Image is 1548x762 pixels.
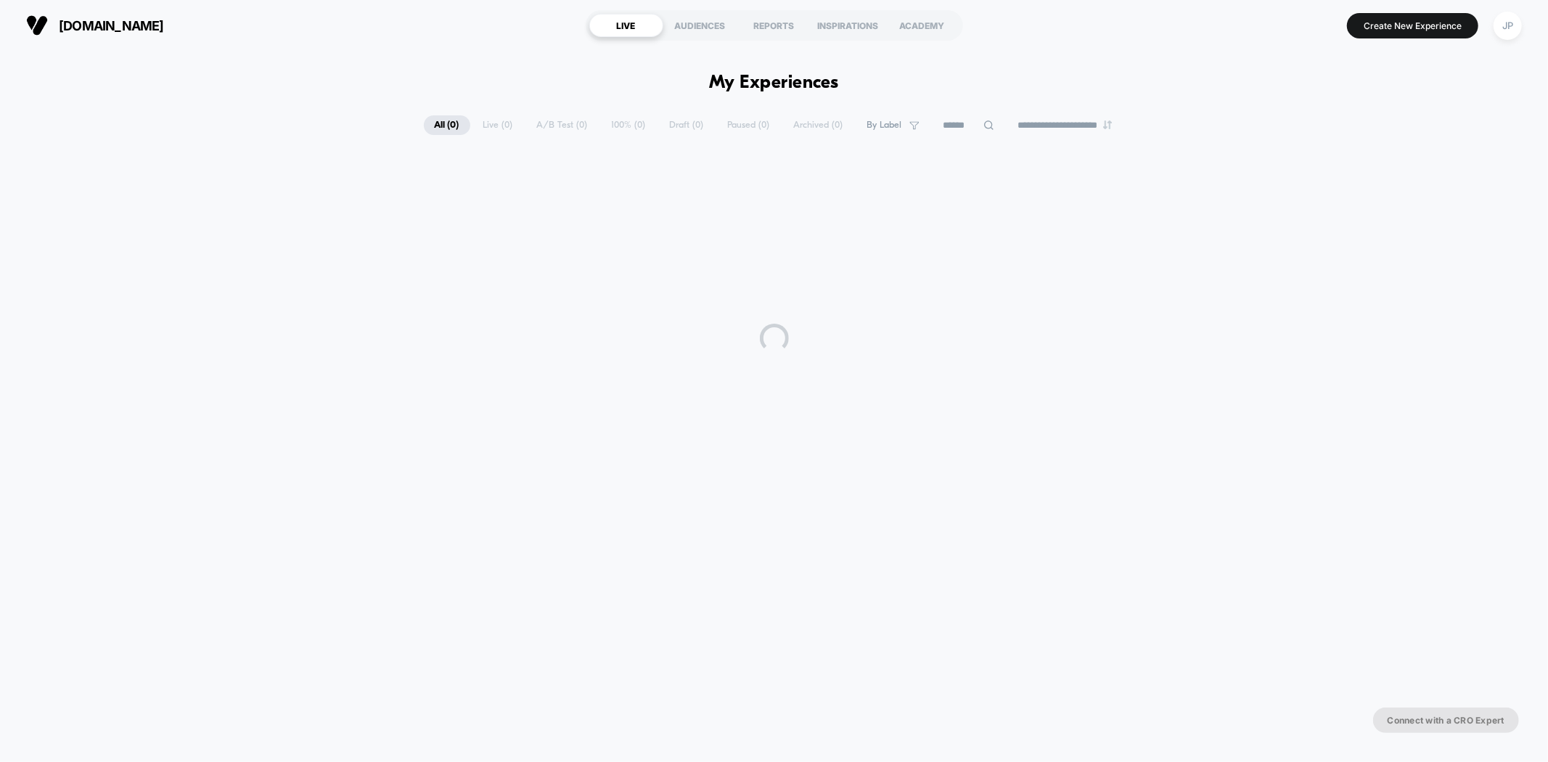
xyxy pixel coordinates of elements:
div: REPORTS [737,14,811,37]
button: [DOMAIN_NAME] [22,14,168,37]
img: Visually logo [26,15,48,36]
div: LIVE [589,14,663,37]
div: JP [1494,12,1522,40]
span: All ( 0 ) [424,115,470,135]
div: ACADEMY [885,14,959,37]
button: JP [1489,11,1526,41]
img: end [1103,120,1112,129]
button: Connect with a CRO Expert [1373,708,1519,733]
button: Create New Experience [1347,13,1478,38]
span: By Label [867,120,902,131]
div: INSPIRATIONS [811,14,885,37]
span: [DOMAIN_NAME] [59,18,164,33]
div: AUDIENCES [663,14,737,37]
h1: My Experiences [709,73,839,94]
